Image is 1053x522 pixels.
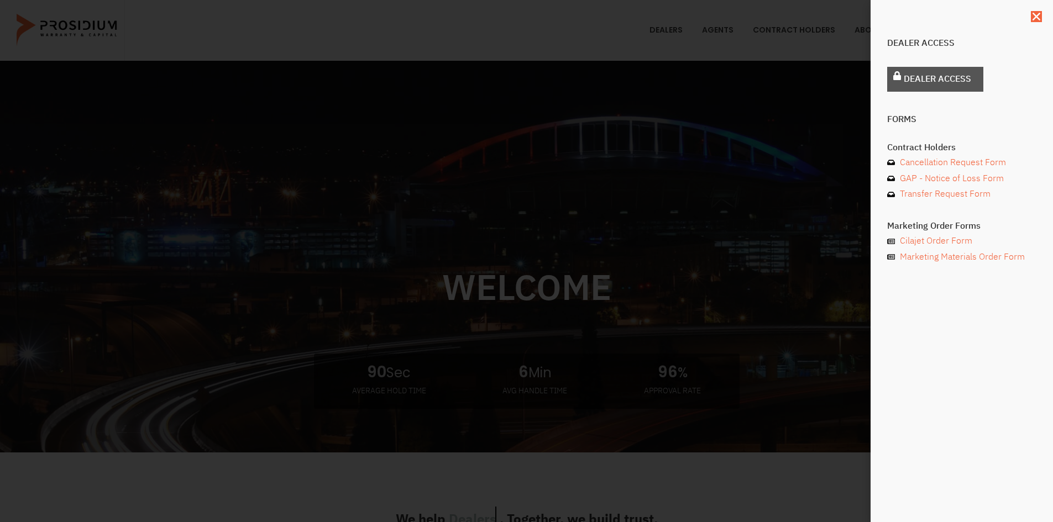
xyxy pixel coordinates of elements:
[887,155,1036,171] a: Cancellation Request Form
[887,39,1036,48] h4: Dealer Access
[897,186,991,202] span: Transfer Request Form
[887,171,1036,187] a: GAP - Notice of Loss Form
[887,222,1036,230] h4: Marketing Order Forms
[887,115,1036,124] h4: Forms
[904,71,971,87] span: Dealer Access
[897,249,1025,265] span: Marketing Materials Order Form
[897,233,972,249] span: Cilajet Order Form
[887,249,1036,265] a: Marketing Materials Order Form
[887,143,1036,152] h4: Contract Holders
[887,67,983,92] a: Dealer Access
[887,233,1036,249] a: Cilajet Order Form
[1031,11,1042,22] a: Close
[897,155,1006,171] span: Cancellation Request Form
[897,171,1004,187] span: GAP - Notice of Loss Form
[887,186,1036,202] a: Transfer Request Form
